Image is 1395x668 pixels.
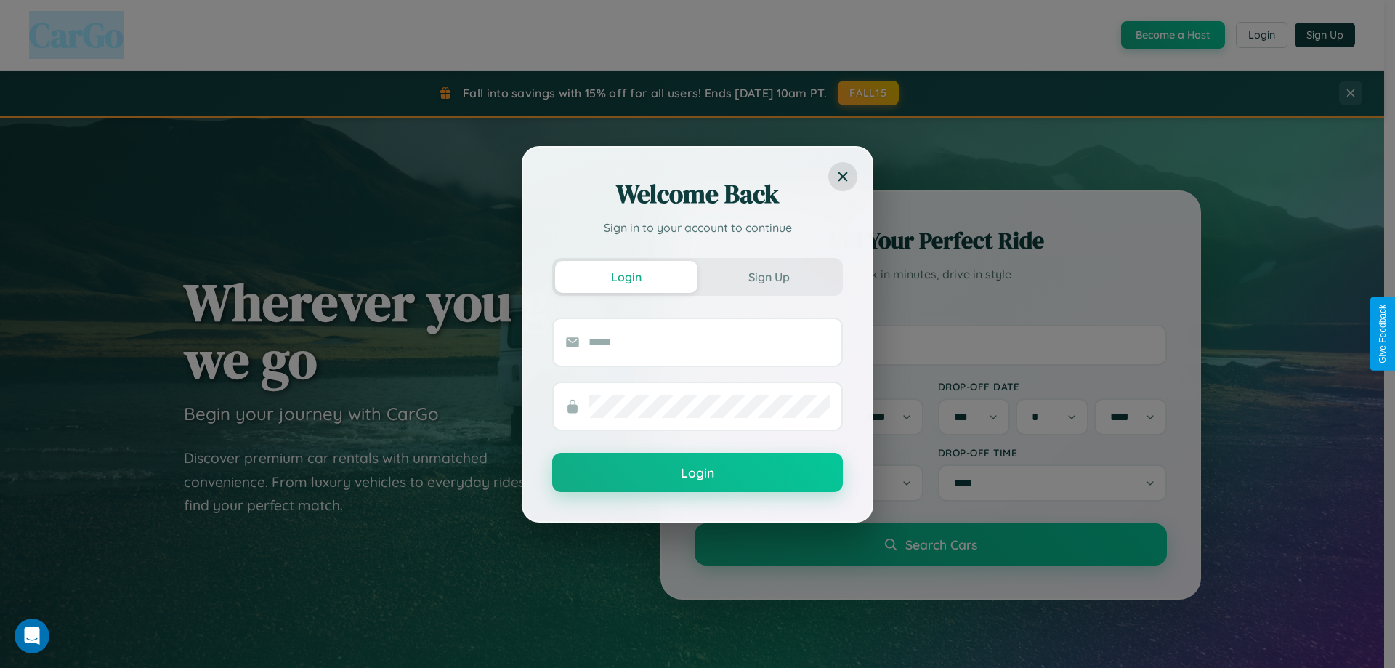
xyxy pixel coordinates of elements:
[552,219,843,236] p: Sign in to your account to continue
[15,619,49,653] iframe: Intercom live chat
[555,261,697,293] button: Login
[552,453,843,492] button: Login
[1378,305,1388,363] div: Give Feedback
[697,261,840,293] button: Sign Up
[552,177,843,212] h2: Welcome Back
